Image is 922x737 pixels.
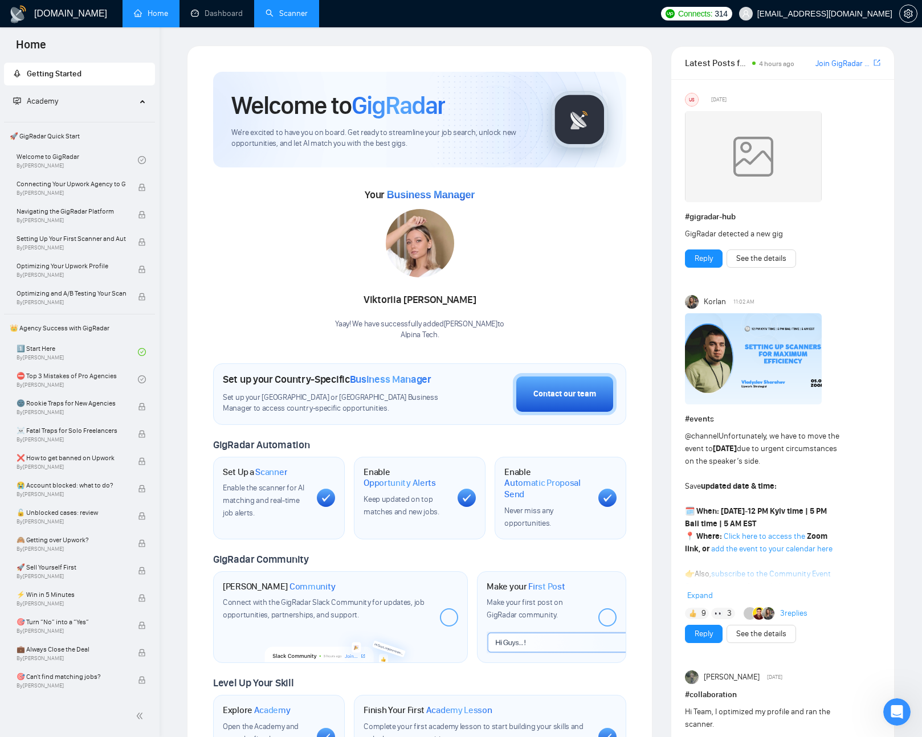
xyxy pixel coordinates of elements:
span: By [PERSON_NAME] [17,546,126,552]
span: 🚀 GigRadar Quick Start [5,125,154,148]
span: Optimizing and A/B Testing Your Scanner for Better Results [17,288,126,299]
span: check-circle [138,156,146,164]
span: double-left [136,710,147,722]
span: lock [138,594,146,602]
a: ⛔ Top 3 Mistakes of Pro AgenciesBy[PERSON_NAME] [17,367,138,392]
span: 👉 [685,569,695,579]
h1: Enable [504,466,589,500]
span: 4 hours ago [759,60,794,68]
span: Navigating the GigRadar Platform [17,206,126,217]
a: homeHome [134,9,168,18]
span: Keep updated on top matches and new jobs. [364,494,439,517]
span: 🎯 Can't find matching jobs? [17,671,126,682]
span: We're excited to have you on board. Get ready to streamline your job search, unlock new opportuni... [231,128,533,149]
h1: Welcome to [231,90,445,121]
span: By [PERSON_NAME] [17,464,126,470]
h1: Explore [223,705,291,716]
button: setting [899,5,917,23]
span: lock [138,539,146,547]
span: [PERSON_NAME] [704,671,760,683]
span: lock [138,485,146,493]
img: Martin Lostak [753,607,765,620]
span: lock [138,430,146,438]
span: Community [289,581,336,592]
span: 🌚 Rookie Traps for New Agencies [17,398,126,409]
span: Academy Lesson [426,705,492,716]
span: lock [138,211,146,219]
span: Opportunity Alerts [364,477,436,489]
a: See the details [736,628,786,640]
span: First Post [528,581,565,592]
span: By [PERSON_NAME] [17,655,126,662]
a: dashboardDashboard [191,9,243,18]
span: Make your first post on GigRadar community. [487,597,562,620]
span: 3 [727,608,732,619]
span: Expand [687,591,713,600]
span: Academy [254,705,291,716]
a: 1️⃣ Start HereBy[PERSON_NAME] [17,339,138,365]
span: By [PERSON_NAME] [17,628,126,634]
span: Home [7,36,55,60]
span: Latest Posts from the GigRadar Community [685,56,748,70]
span: 9 [701,608,706,619]
button: Reply [685,249,723,268]
span: user [742,10,750,18]
span: Your [365,189,475,201]
h1: [PERSON_NAME] [223,581,336,592]
a: Reply [695,628,713,640]
span: By [PERSON_NAME] [17,409,126,416]
div: US [686,93,698,106]
a: Click here to access the [724,531,805,541]
span: By [PERSON_NAME] [17,600,126,607]
span: Optimizing Your Upwork Profile [17,260,126,272]
span: lock [138,621,146,629]
span: By [PERSON_NAME] [17,518,126,525]
span: By [PERSON_NAME] [17,491,126,498]
h1: Set up your Country-Specific [223,373,431,386]
img: 👀 [715,609,723,617]
div: Unfortunately, we have to move the event to due to urgent circumstances on the speaker’s side. Sa... [685,430,841,605]
span: check-circle [138,348,146,356]
a: setting [899,9,917,18]
span: fund-projection-screen [13,97,21,105]
span: By [PERSON_NAME] [17,299,126,306]
span: Academy [27,96,58,106]
span: lock [138,567,146,575]
span: lock [138,183,146,191]
span: Academy [13,96,58,106]
p: Alpina Tech . [335,330,504,341]
h1: Make your [487,581,565,592]
li: Getting Started [4,63,155,85]
button: See the details [727,249,796,268]
img: gigradar-logo.png [551,91,608,148]
div: Viktoriia [PERSON_NAME] [335,290,504,310]
h1: # collaboration [685,689,880,701]
a: export [874,58,880,68]
span: GigRadar [352,90,445,121]
a: searchScanner [266,9,308,18]
img: slackcommunity-bg.png [264,626,417,662]
span: 314 [715,7,727,20]
span: [DATE] [767,672,782,682]
span: Business Manager [387,189,475,200]
span: 💼 Always Close the Deal [17,644,126,655]
a: 3replies [780,608,807,619]
strong: [DATE] [721,506,745,516]
a: add the event to your calendar here [711,544,833,554]
div: Contact our team [533,388,596,400]
img: 1686859828830-18.jpg [386,209,454,277]
span: lock [138,403,146,411]
span: 🔓 Unblocked cases: review [17,507,126,518]
button: See the details [727,625,796,643]
span: Level Up Your Skill [213,677,293,689]
span: ⚡ Win in 5 Minutes [17,589,126,600]
a: Welcome to GigRadarBy[PERSON_NAME] [17,148,138,173]
h1: Enable [364,466,448,489]
span: Connecting Your Upwork Agency to GigRadar [17,178,126,190]
span: GigRadar Automation [213,439,309,451]
a: See the details [736,252,786,265]
span: ❌ How to get banned on Upwork [17,452,126,464]
span: lock [138,676,146,684]
div: Yaay! We have successfully added [PERSON_NAME] to [335,319,504,341]
span: @channel [685,431,719,441]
